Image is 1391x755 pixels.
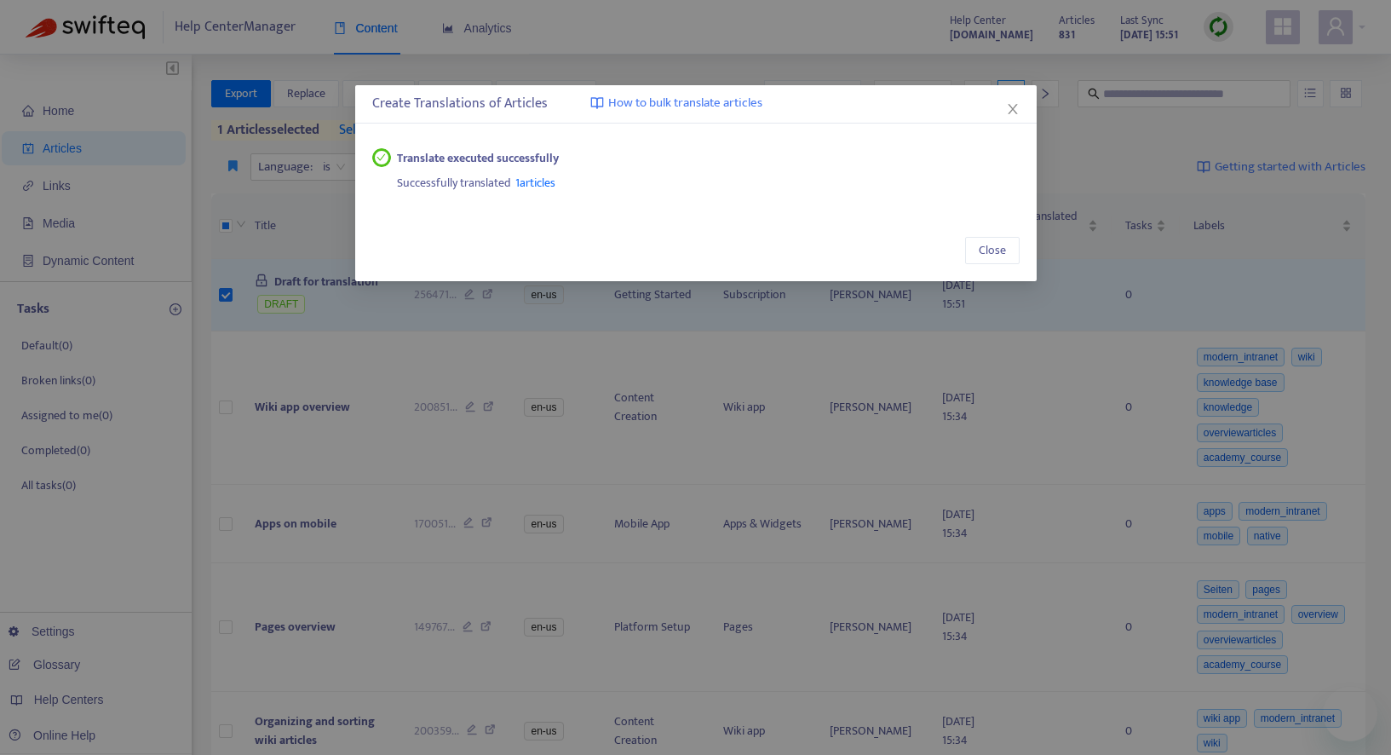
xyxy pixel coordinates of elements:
[376,153,386,162] span: check
[515,173,555,193] span: 1 articles
[590,94,762,113] a: How to bulk translate articles
[590,96,604,110] img: image-link
[1003,100,1022,118] button: Close
[397,168,1020,193] div: Successfully translated
[397,149,559,168] strong: Translate executed successfully
[1323,687,1377,741] iframe: Button to launch messaging window
[372,94,1020,114] div: Create Translations of Articles
[965,237,1020,264] button: Close
[608,94,762,113] span: How to bulk translate articles
[979,241,1006,260] span: Close
[1006,102,1020,116] span: close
